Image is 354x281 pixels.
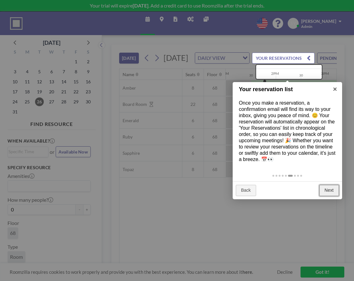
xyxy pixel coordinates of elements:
[319,185,339,196] a: Next
[328,82,342,96] a: ×
[239,85,326,94] h1: Your reservation list
[233,94,342,169] div: Once you make a reservation, a confirmation email will find its way to your inbox, giving you pea...
[236,185,256,196] a: Back
[252,53,315,64] button: YOUR RESERVATIONS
